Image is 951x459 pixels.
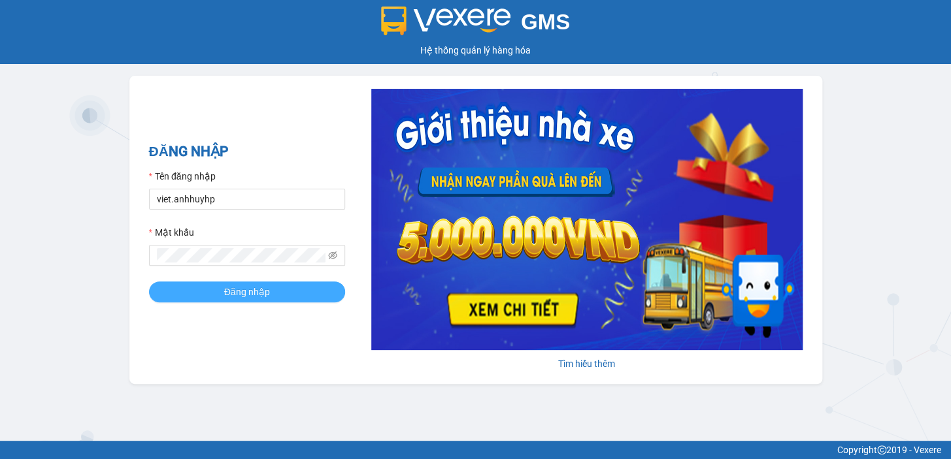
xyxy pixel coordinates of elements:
[149,225,194,240] label: Mật khẩu
[877,445,886,454] span: copyright
[328,251,337,260] span: eye-invisible
[149,189,345,210] input: Tên đăng nhập
[157,248,325,262] input: Mật khẩu
[521,10,570,34] span: GMS
[10,443,941,457] div: Copyright 2019 - Vexere
[381,7,510,35] img: logo 2
[371,356,803,371] div: Tìm hiểu thêm
[149,141,345,163] h2: ĐĂNG NHẬP
[371,89,803,350] img: banner-0
[149,281,345,302] button: Đăng nhập
[381,20,570,30] a: GMS
[149,169,216,183] label: Tên đăng nhập
[3,43,948,57] div: Hệ thống quản lý hàng hóa
[224,285,270,299] span: Đăng nhập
